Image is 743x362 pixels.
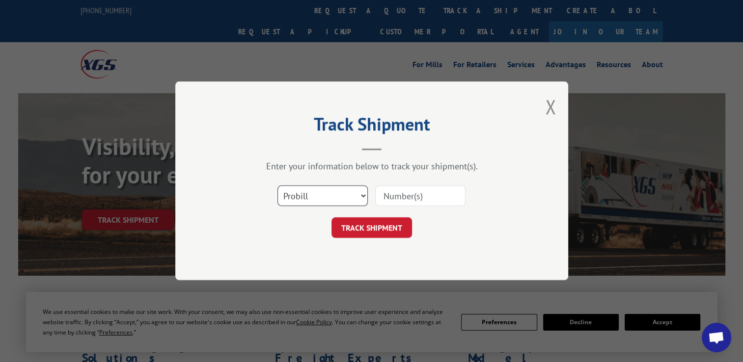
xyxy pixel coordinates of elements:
[702,323,731,352] a: Open chat
[224,117,519,136] h2: Track Shipment
[224,161,519,172] div: Enter your information below to track your shipment(s).
[331,218,412,238] button: TRACK SHIPMENT
[375,186,466,207] input: Number(s)
[545,94,556,120] button: Close modal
